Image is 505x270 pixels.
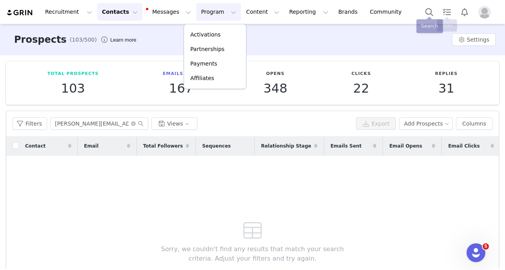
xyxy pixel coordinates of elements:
[70,36,97,44] span: (103/500)
[50,117,148,130] input: Search...
[478,6,491,18] img: placeholder-profile.jpg
[47,81,99,95] p: 103
[356,117,396,130] button: Export
[474,6,499,18] button: Profile
[190,31,221,39] p: Activations
[131,121,136,126] i: icon: close-circle
[456,117,492,130] button: Columns
[261,142,311,150] span: Relationship Stage
[40,3,97,21] button: Recruitment
[263,81,287,95] p: 348
[467,243,485,262] iframe: Intercom live chat
[163,81,199,95] p: 167
[190,45,224,53] p: Partnerships
[196,3,241,21] button: Program
[438,3,456,21] a: Tasks
[190,74,214,82] p: Affiliates
[448,142,479,150] span: Email Clicks
[352,71,371,77] p: Clicks
[389,142,422,150] span: Email Opens
[151,117,197,130] button: Views
[452,33,496,46] button: Settings
[149,244,356,263] span: Sorry, we couldn't find any results that match your search criteria. Adjust your filters and try ...
[263,71,287,77] p: Opens
[435,71,458,77] p: Replies
[365,3,410,21] a: Community
[143,3,196,21] button: Messages
[284,3,333,21] button: Reporting
[334,3,365,21] a: Brands
[399,117,453,130] button: Add Prospects
[138,121,144,126] i: icon: search
[109,36,138,44] div: Tooltip anchor
[25,142,46,150] span: Contact
[84,142,98,150] span: Email
[330,142,361,150] span: Emails Sent
[456,3,473,21] button: Notifications
[97,3,142,21] button: Contacts
[14,33,67,47] h3: Prospects
[435,81,458,95] p: 31
[202,142,231,150] span: Sequences
[190,60,217,68] p: Payments
[241,3,284,21] button: Content
[483,243,489,250] span: 5
[352,81,371,95] p: 22
[47,71,99,77] p: Total Prospects
[421,3,438,21] button: Search
[13,117,47,130] button: Filters
[143,142,183,150] span: Total Followers
[6,9,34,16] img: grin logo
[163,71,199,77] p: Emails Sent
